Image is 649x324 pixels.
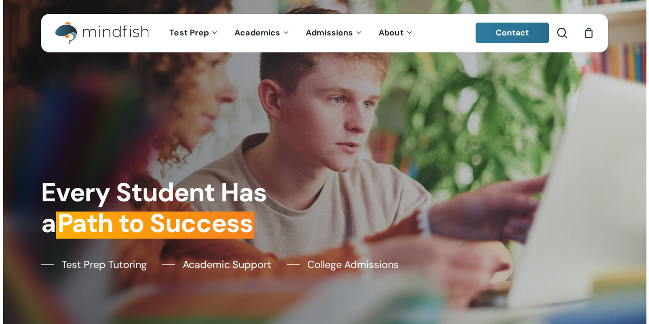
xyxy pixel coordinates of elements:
span: About [379,27,404,38]
span: Academic Support [183,257,271,272]
a: College Admissions [287,257,399,272]
nav: Main Menu [162,14,421,52]
span: Admissions [306,27,353,38]
a: Admissions [298,29,371,37]
a: Academics [227,29,298,37]
span: Contact [496,27,529,38]
span: Test Prep [169,27,209,38]
em: Path to Success [56,206,254,240]
span: College Admissions [307,257,399,272]
a: Test Prep Tutoring [41,257,147,272]
a: Academic Support [162,257,271,272]
a: Cart [583,27,594,39]
span: Academics [234,27,280,38]
a: Contact [476,23,549,43]
h1: Every Student Has a [41,177,319,239]
header: Main Menu [41,14,608,52]
a: About [371,29,422,37]
span: Test Prep Tutoring [62,257,147,272]
a: Test Prep [162,29,227,37]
